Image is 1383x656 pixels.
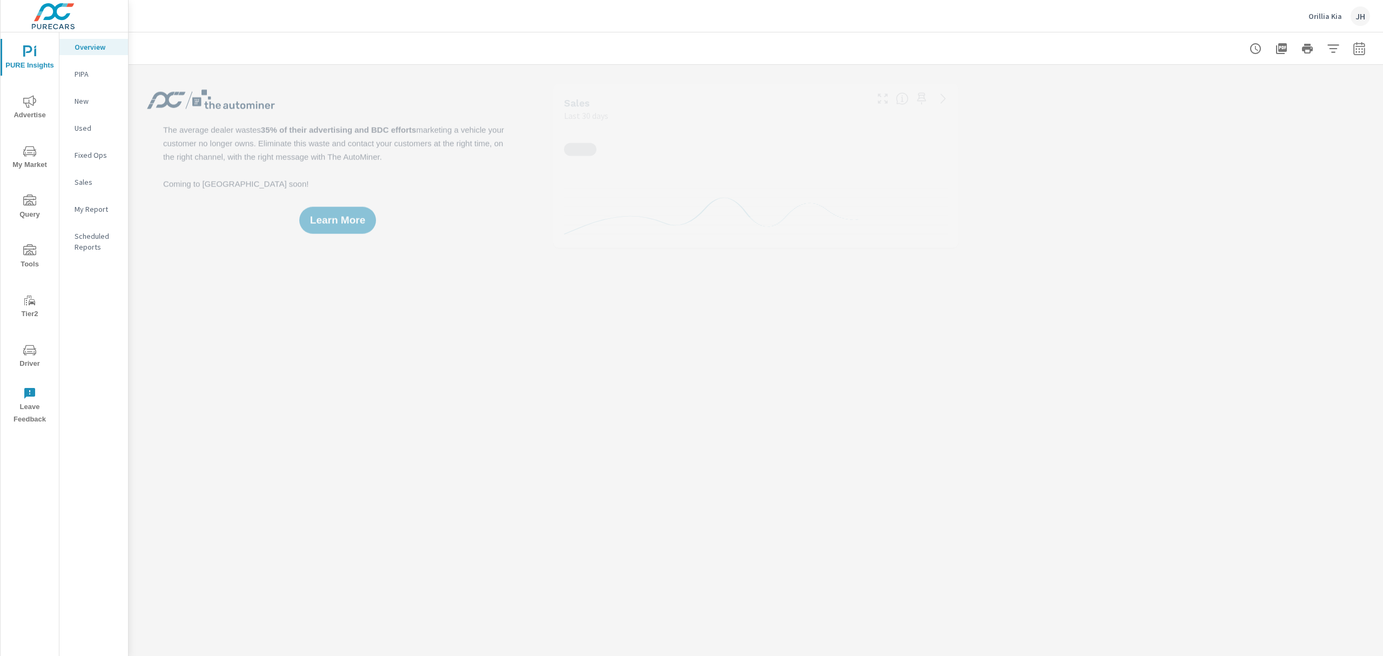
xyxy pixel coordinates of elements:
p: Orillia Kia [1308,11,1342,21]
span: PURE Insights [4,45,56,72]
div: nav menu [1,32,59,430]
p: Last 30 days [564,109,608,122]
span: Learn More [310,216,365,225]
span: My Market [4,145,56,171]
div: Overview [59,39,128,55]
span: Save this to your personalized report [913,90,930,108]
div: JH [1351,6,1370,26]
span: Tier2 [4,294,56,320]
p: PIPA [75,69,119,79]
div: Fixed Ops [59,147,128,163]
button: "Export Report to PDF" [1271,38,1292,59]
div: My Report [59,201,128,217]
span: Leave Feedback [4,387,56,426]
button: Make Fullscreen [874,90,891,108]
button: Print Report [1297,38,1318,59]
span: Number of vehicles sold by the dealership over the selected date range. [Source: This data is sou... [896,92,909,105]
button: Learn More [299,207,376,234]
span: Query [4,195,56,221]
button: Select Date Range [1348,38,1370,59]
span: Tools [4,244,56,271]
p: My Report [75,204,119,215]
div: Used [59,120,128,136]
p: Used [75,123,119,133]
span: Driver [4,344,56,370]
div: Sales [59,174,128,190]
h5: Sales [564,97,590,109]
div: Scheduled Reports [59,228,128,255]
p: Overview [75,42,119,52]
a: See more details in report [935,90,952,108]
div: PIPA [59,66,128,82]
p: Fixed Ops [75,150,119,160]
p: Scheduled Reports [75,231,119,252]
p: Sales [75,177,119,188]
p: New [75,96,119,106]
div: New [59,93,128,109]
span: Advertise [4,95,56,122]
button: Apply Filters [1322,38,1344,59]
